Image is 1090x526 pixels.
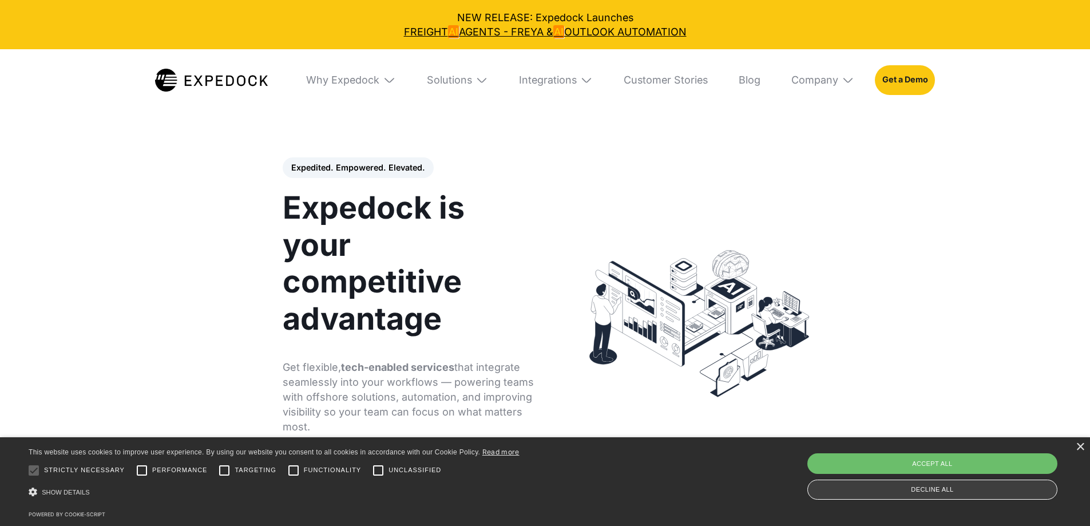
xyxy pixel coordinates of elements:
div: Show details [29,484,520,501]
div: Accept all [807,453,1057,474]
iframe: Chat Widget [899,402,1090,526]
span: Performance [152,465,208,475]
div: Why Expedock [296,49,406,111]
a: Powered by cookie-script [29,511,105,517]
div: Integrations [519,74,577,86]
div: Company [791,74,838,86]
div: NEW RELEASE: Expedock Launches [10,10,1080,39]
em: AI [553,25,564,38]
span: Unclassified [389,465,441,475]
div: Solutions [417,49,498,111]
div: Solutions [427,74,472,86]
h1: Expedock is your competitive advantage [283,189,536,337]
div: Why Expedock [306,74,379,86]
div: Decline all [807,480,1057,500]
span: Functionality [304,465,361,475]
div: Integrations [509,49,603,111]
strong: tech-enabled services [341,361,454,373]
a: Customer Stories [613,49,718,111]
a: Read more [482,448,520,456]
span: Strictly necessary [44,465,125,475]
span: Show details [42,489,90,496]
a: Get a Demo [875,65,935,95]
div: Company [781,49,865,111]
a: FREIGHTAIAGENTS - FREYA &AIOUTLOOK AUTOMATION [10,25,1080,39]
p: Get flexible, that integrate seamlessly into your workflows — powering teams with offshore soluti... [283,360,536,434]
span: This website uses cookies to improve user experience. By using our website you consent to all coo... [29,448,480,456]
span: Targeting [235,465,276,475]
em: AI [448,25,459,38]
a: Blog [728,49,771,111]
